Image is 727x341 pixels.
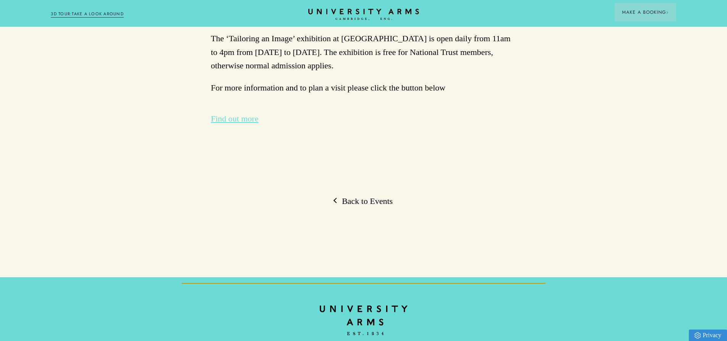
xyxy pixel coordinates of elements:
a: 3D TOUR:TAKE A LOOK AROUND [51,11,124,18]
a: Back to Events [334,196,393,207]
img: Arrow icon [666,11,669,14]
p: For more information and to plan a visit please click the button below [211,81,516,94]
span: Make a Booking [622,9,669,16]
a: Find out more [211,112,259,125]
img: Privacy [695,332,701,339]
a: Privacy [689,330,727,341]
a: Home [308,9,419,21]
p: The ‘Tailoring an Image’ exhibition at [GEOGRAPHIC_DATA] is open daily from 11am to 4pm from [DAT... [211,32,516,72]
button: Make a BookingArrow icon [614,3,676,21]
